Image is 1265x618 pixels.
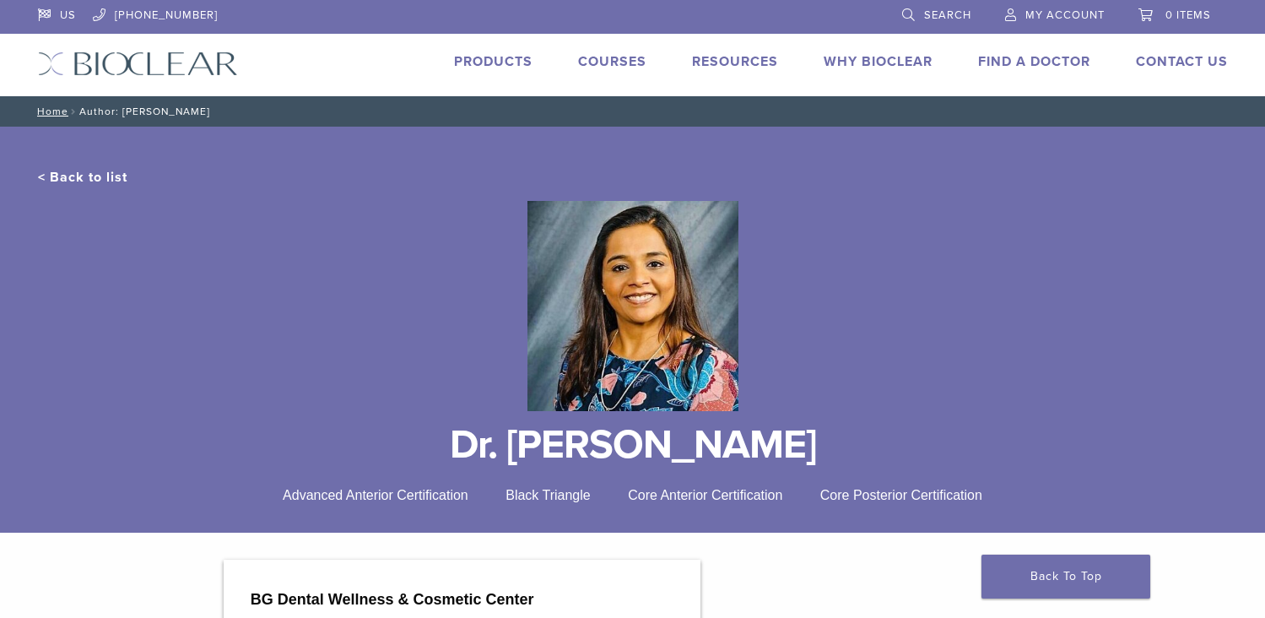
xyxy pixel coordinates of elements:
a: Find A Doctor [978,53,1090,70]
span: Core Anterior Certification [628,488,782,502]
a: Products [454,53,532,70]
a: Back To Top [981,555,1150,599]
img: Bioclear [38,51,238,76]
a: Resources [692,53,778,70]
a: < Back to list [38,169,127,186]
a: Courses [578,53,646,70]
img: Bioclear [527,201,738,411]
span: Search [924,8,971,22]
h1: Dr. [PERSON_NAME] [38,425,1228,465]
span: My Account [1025,8,1105,22]
span: / [68,107,79,116]
span: Black Triangle [505,488,591,502]
span: 0 items [1165,8,1211,22]
span: Advanced Anterior Certification [283,488,468,502]
nav: Author: [PERSON_NAME] [25,96,1241,127]
span: Core Posterior Certification [820,488,982,502]
a: Contact Us [1136,53,1228,70]
a: Why Bioclear [824,53,933,70]
a: Home [32,106,68,117]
